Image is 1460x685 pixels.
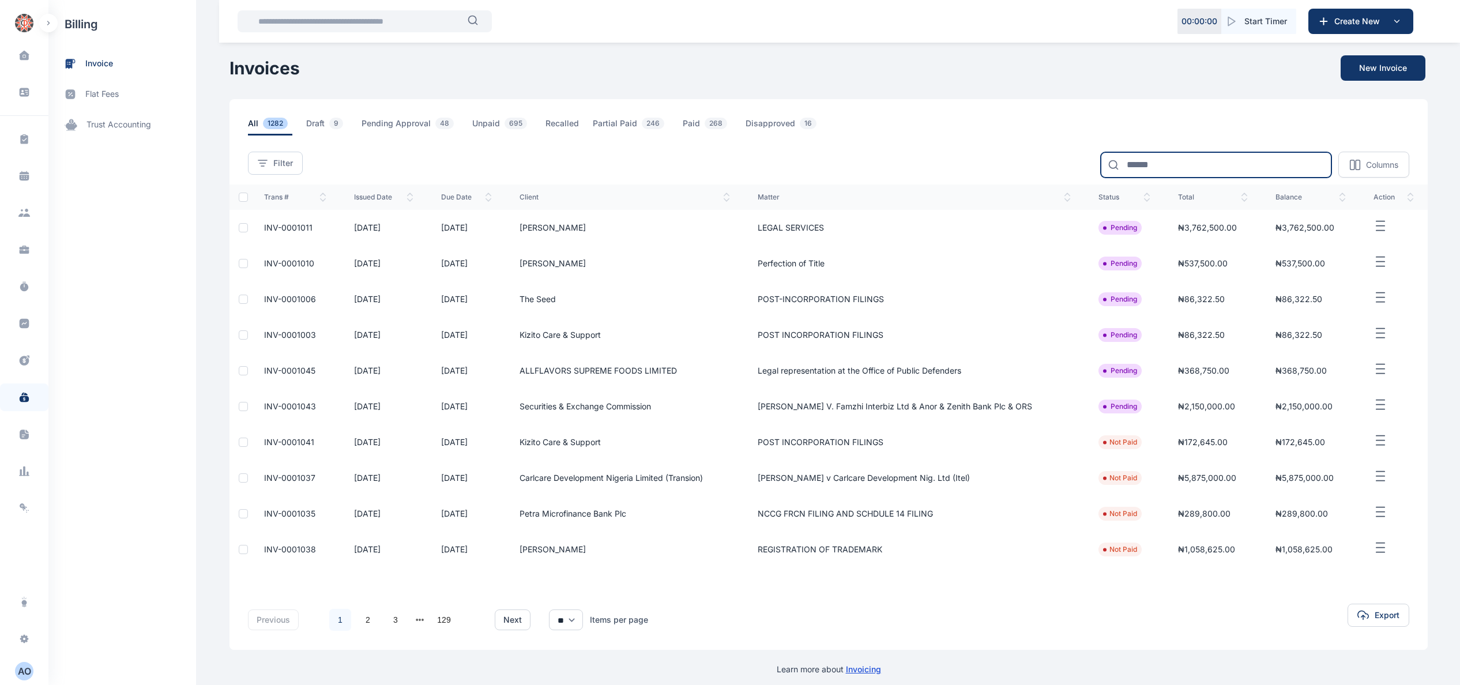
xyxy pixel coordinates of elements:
h1: Invoices [229,58,300,78]
span: INV-0001041 [264,437,314,447]
td: [DATE] [427,353,506,389]
a: Invoicing [846,664,881,674]
span: invoice [85,58,113,70]
a: INV-0001037 [264,473,315,483]
td: [DATE] [340,532,427,567]
button: AO [7,662,42,680]
td: [DATE] [427,389,506,424]
span: Matter [758,193,1071,202]
span: Filter [273,157,293,169]
li: 下一页 [460,612,476,628]
span: 268 [705,118,727,129]
td: [PERSON_NAME] [506,210,744,246]
td: [DATE] [340,210,427,246]
a: INV-0001035 [264,509,315,518]
a: trust accounting [48,110,196,140]
a: 2 [357,609,379,631]
p: 00 : 00 : 00 [1181,16,1217,27]
td: [DATE] [340,246,427,281]
span: All [248,118,292,136]
td: [DATE] [427,496,506,532]
td: [DATE] [340,460,427,496]
button: Export [1348,604,1409,627]
td: REGISTRATION OF TRADEMARK [744,532,1085,567]
span: ₦3,762,500.00 [1178,223,1237,232]
span: 1282 [263,118,288,129]
span: flat fees [85,88,119,100]
span: ₦1,058,625.00 [1275,544,1333,554]
span: 48 [435,118,454,129]
p: Learn more about [777,664,881,675]
span: 9 [329,118,343,129]
span: INV-0001011 [264,223,313,232]
span: Draft [306,118,348,136]
span: total [1178,193,1248,202]
a: Recalled [545,118,593,136]
span: Create New [1330,16,1390,27]
a: INV-0001038 [264,544,316,554]
li: Not Paid [1103,438,1137,447]
td: Legal representation at the Office of Public Defenders [744,353,1085,389]
span: ₦172,645.00 [1178,437,1228,447]
a: INV-0001003 [264,330,316,340]
span: Due Date [441,193,492,202]
p: Columns [1366,159,1398,171]
span: INV-0001045 [264,366,315,375]
span: Trans # [264,193,326,202]
span: trust accounting [86,119,151,131]
td: [DATE] [427,460,506,496]
span: ₦86,322.50 [1178,330,1225,340]
td: [DATE] [427,317,506,353]
span: 16 [800,118,816,129]
span: Start Timer [1244,16,1287,27]
button: previous [248,609,299,630]
td: [DATE] [340,353,427,389]
span: ₦86,322.50 [1275,294,1322,304]
span: Partial Paid [593,118,669,136]
button: Columns [1338,152,1409,178]
td: Kizito Care & Support [506,317,744,353]
a: flat fees [48,79,196,110]
button: next page [416,612,424,628]
span: ₦289,800.00 [1275,509,1328,518]
span: Paid [683,118,732,136]
span: ₦1,058,625.00 [1178,544,1235,554]
li: Not Paid [1103,473,1137,483]
td: Securities & Exchange Commission [506,389,744,424]
span: 695 [505,118,527,129]
td: [DATE] [427,281,506,317]
span: action [1374,193,1414,202]
a: INV-0001006 [264,294,316,304]
td: [DATE] [340,496,427,532]
td: [DATE] [340,281,427,317]
li: Pending [1103,295,1137,304]
td: [DATE] [427,532,506,567]
span: issued date [354,193,413,202]
span: ₦3,762,500.00 [1275,223,1334,232]
td: The Seed [506,281,744,317]
button: New Invoice [1341,55,1425,81]
a: Paid268 [683,118,746,136]
a: Draft9 [306,118,362,136]
a: invoice [48,48,196,79]
a: Unpaid695 [472,118,545,136]
li: 2 [356,608,379,631]
span: ₦368,750.00 [1178,366,1229,375]
td: Petra Microfinance Bank Plc [506,496,744,532]
span: ₦537,500.00 [1275,258,1325,268]
a: All1282 [248,118,306,136]
span: balance [1275,193,1345,202]
a: 1 [329,609,351,631]
span: ₦86,322.50 [1178,294,1225,304]
a: INV-0001010 [264,258,314,268]
div: A O [15,664,33,678]
span: 246 [642,118,664,129]
a: Disapproved16 [746,118,835,136]
td: [DATE] [340,317,427,353]
li: Pending [1103,366,1137,375]
span: Export [1375,609,1399,621]
td: [PERSON_NAME] V. Famzhi Interbiz Ltd & Anor & Zenith Bank Plc & ORS [744,389,1085,424]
